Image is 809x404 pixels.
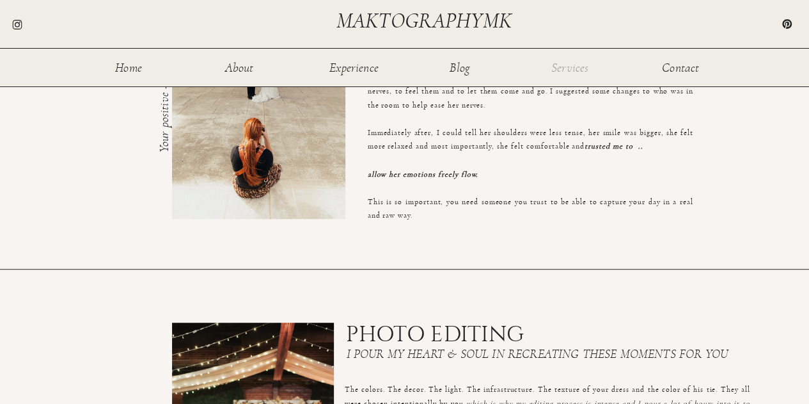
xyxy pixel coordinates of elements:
i: trusted me to .. allow her emotions freely flow. [368,142,643,177]
h3: I pour my heart & soul in recreating these moments for you [347,348,751,372]
h1: PHOTO EDITING [346,323,751,350]
a: maktographymk [336,10,517,31]
a: Experience [329,61,380,72]
a: Blog [439,61,481,72]
a: Services [549,61,591,72]
p: It was the morning of [PERSON_NAME]'s wedding day. . . I walked into the room and immediately fel... [368,15,693,173]
a: Home [108,61,150,72]
a: Contact [660,61,702,72]
a: About [219,61,260,72]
